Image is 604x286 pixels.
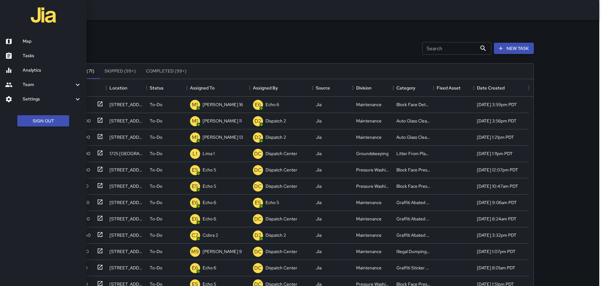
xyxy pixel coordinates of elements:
h6: Analytics [23,67,81,74]
button: Sign Out [17,115,69,127]
img: jia-logo [31,3,56,28]
h6: Tasks [23,52,81,59]
h6: Settings [23,96,74,103]
h6: Map [23,38,81,45]
h6: Team [23,81,74,88]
